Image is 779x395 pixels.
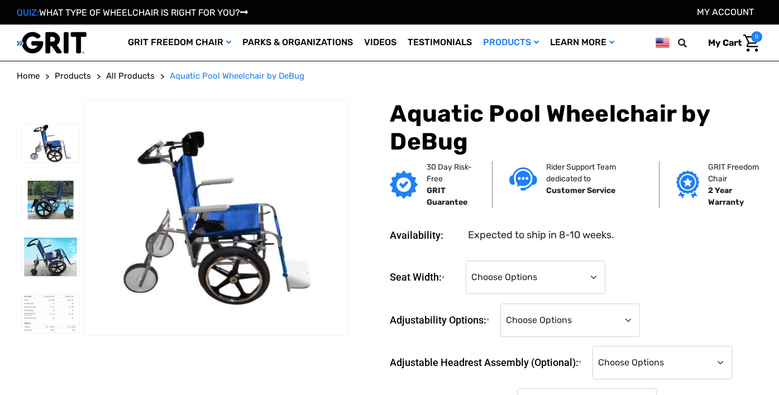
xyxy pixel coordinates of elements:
a: Aquatic Pool Wheelchair by DeBug [170,70,304,83]
p: Rider Support Team dedicated to [546,161,642,185]
strong: 2 Year Warranty [708,186,744,207]
img: Aquatic Pool Wheelchair by DeBug [22,124,79,163]
img: us.png [656,36,670,50]
a: Learn More [544,25,620,61]
img: Aquatic Pool Wheelchair by DeBug [22,181,79,219]
p: 30 Day Risk-Free [427,161,475,185]
span: Aquatic Pool Wheelchair by DeBug [170,71,304,81]
a: Parks & Organizations [237,25,359,61]
a: Products [477,25,544,61]
label: Seat Width: [390,261,460,295]
a: Cart with 0 items [700,31,762,55]
img: Aquatic Pool Wheelchair by DeBug [84,129,348,305]
span: 0 [751,31,762,42]
h1: Aquatic Pool Wheelchair by DeBug [390,100,762,156]
img: Customer service [509,167,537,190]
dd: Expected to ship in 8-10 weeks. [468,228,614,243]
span: All Products [106,71,155,81]
span: QUIZ: [17,7,39,18]
img: GRIT All-Terrain Wheelchair and Mobility Equipment [17,31,87,54]
strong: Customer Service [546,186,615,195]
img: Aquatic Pool Wheelchair by DeBug [22,295,79,333]
a: Products [55,70,91,83]
a: GRIT Freedom Chair [122,25,237,61]
img: Cart [743,35,759,52]
a: Account [697,7,754,17]
img: Grit freedom [676,171,699,199]
span: My Cart [708,37,742,48]
input: Search [683,31,700,55]
p: GRIT Freedom Chair [708,161,766,185]
a: All Products [106,70,155,83]
nav: Breadcrumb [17,70,762,83]
dt: Availability: [390,228,460,243]
img: GRIT Guarantee [390,171,418,199]
label: Adjustable Headrest Assembly (Optional): [390,346,587,380]
a: Testimonials [402,25,477,61]
a: Videos [359,25,402,61]
span: Products [55,71,91,81]
a: Home [17,70,40,83]
strong: GRIT Guarantee [427,186,467,207]
span: Home [17,71,40,81]
a: QUIZ:WHAT TYPE OF WHEELCHAIR IS RIGHT FOR YOU? [17,7,248,18]
label: Adjustability Options: [390,304,495,338]
img: Aquatic Pool Wheelchair by DeBug [22,238,79,276]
